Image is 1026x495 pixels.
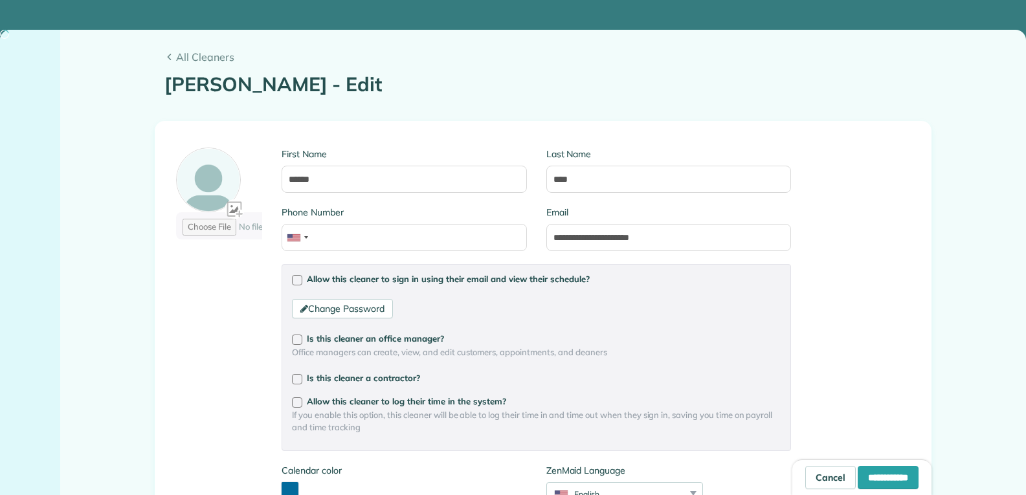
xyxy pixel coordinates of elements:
[282,464,341,477] label: Calendar color
[176,49,922,65] span: All Cleaners
[164,49,922,65] a: All Cleaners
[164,74,922,95] h1: [PERSON_NAME] - Edit
[546,206,791,219] label: Email
[282,148,526,160] label: First Name
[292,409,781,434] span: If you enable this option, this cleaner will be able to log their time in and time out when they ...
[292,299,392,318] a: Change Password
[307,333,444,344] span: Is this cleaner an office manager?
[546,464,703,477] label: ZenMaid Language
[805,466,856,489] a: Cancel
[546,148,791,160] label: Last Name
[282,225,312,250] div: United States: +1
[282,206,526,219] label: Phone Number
[292,346,781,359] span: Office managers can create, view, and edit customers, appointments, and cleaners
[307,373,420,383] span: Is this cleaner a contractor?
[307,274,590,284] span: Allow this cleaner to sign in using their email and view their schedule?
[307,396,506,406] span: Allow this cleaner to log their time in the system?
